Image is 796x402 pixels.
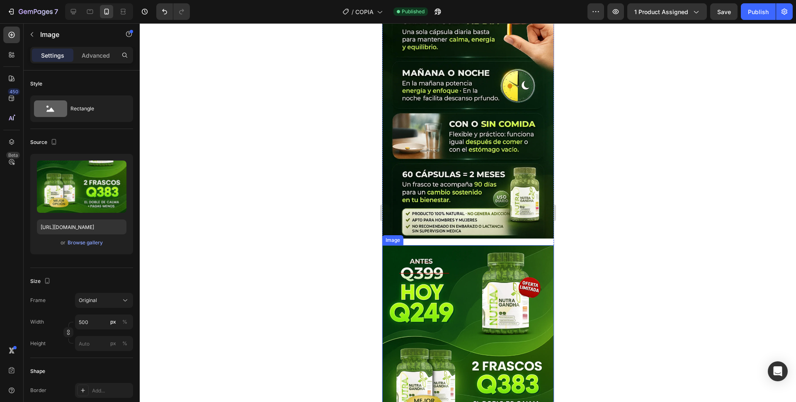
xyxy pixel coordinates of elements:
span: or [61,238,66,248]
label: Width [30,318,44,326]
div: Open Intercom Messenger [768,361,788,381]
span: COPIA [355,7,374,16]
span: Save [717,8,731,15]
button: px [120,317,130,327]
div: Publish [748,7,769,16]
input: px% [75,336,133,351]
span: / [352,7,354,16]
p: 7 [54,7,58,17]
label: Height [30,340,46,347]
div: Size [30,276,52,287]
button: % [108,339,118,348]
p: Image [40,29,111,39]
iframe: Design area [382,23,554,402]
p: Settings [41,51,64,60]
div: Browse gallery [68,239,103,246]
div: Add... [92,387,131,395]
div: Style [30,80,42,88]
button: Publish [741,3,776,20]
span: 1 product assigned [634,7,688,16]
div: % [122,318,127,326]
button: Save [710,3,738,20]
div: % [122,340,127,347]
button: % [108,317,118,327]
img: preview-image [37,161,126,213]
button: 7 [3,3,62,20]
div: Beta [6,152,20,158]
button: Original [75,293,133,308]
div: px [110,340,116,347]
span: Published [402,8,425,15]
label: Frame [30,297,46,304]
div: 450 [8,88,20,95]
button: 1 product assigned [627,3,707,20]
div: Border [30,387,46,394]
div: px [110,318,116,326]
input: px% [75,314,133,329]
p: Advanced [82,51,110,60]
span: Original [79,297,97,304]
button: px [120,339,130,348]
div: Source [30,137,59,148]
div: Undo/Redo [156,3,190,20]
div: Rectangle [70,99,121,118]
div: Shape [30,368,45,375]
button: Browse gallery [67,239,103,247]
input: https://example.com/image.jpg [37,219,126,234]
